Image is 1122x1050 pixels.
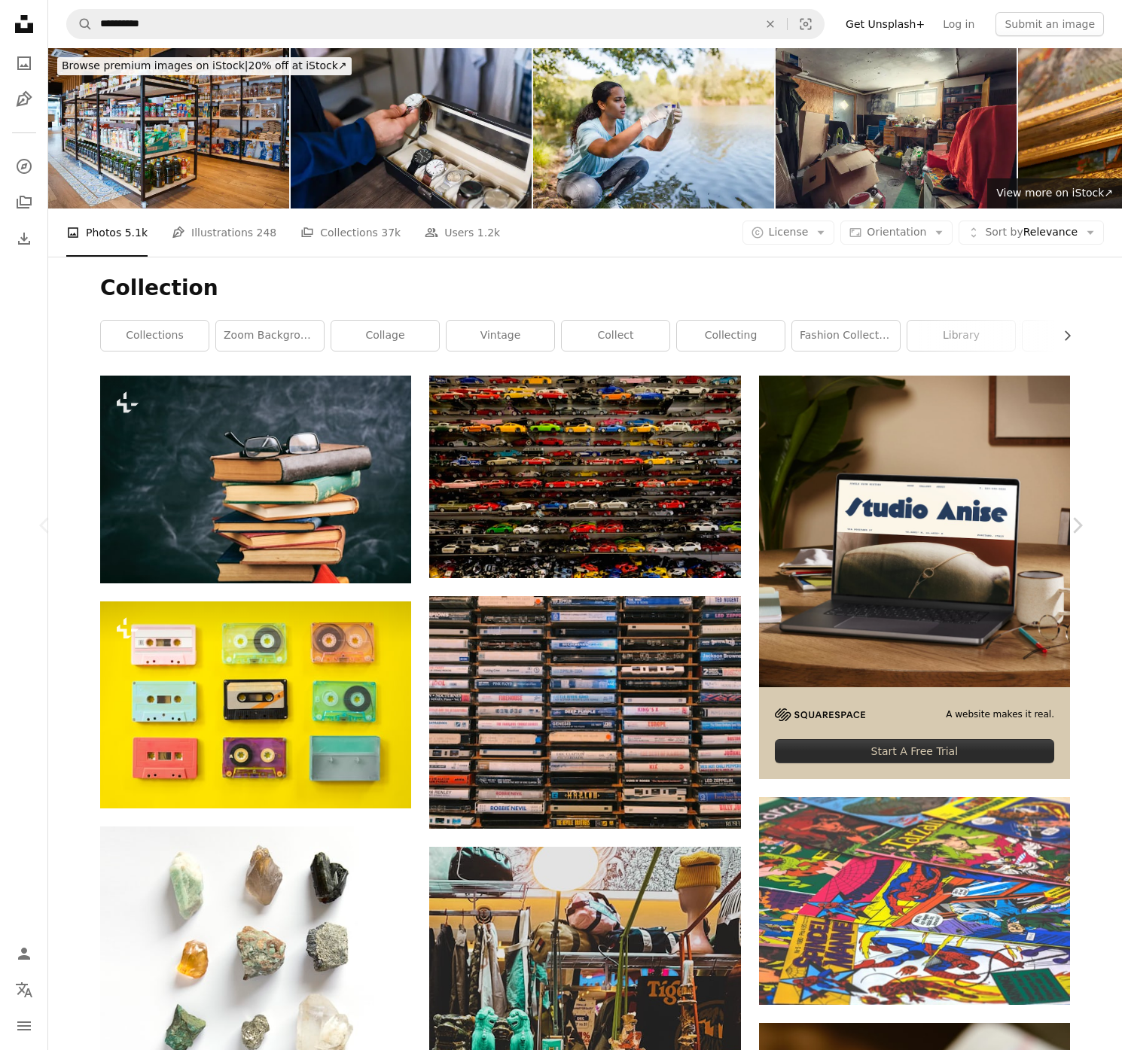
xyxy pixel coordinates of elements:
span: View more on iStock ↗ [996,187,1113,199]
span: Orientation [867,226,926,238]
a: Collections [9,187,39,218]
img: die-cast car collection on rack [429,376,740,578]
button: Sort byRelevance [959,221,1104,245]
a: vintage [447,321,554,351]
a: Next [1032,453,1122,598]
a: A website makes it real.Start A Free Trial [759,376,1070,779]
span: Sort by [985,226,1023,238]
a: fashion collection [792,321,900,351]
a: collections [101,321,209,351]
button: Search Unsplash [67,10,93,38]
span: Relevance [985,225,1078,240]
img: Man selects a wristwatch from his collection to wear [291,48,532,208]
span: 37k [381,224,401,241]
a: Browse premium images on iStock|20% off at iStock↗ [48,48,361,84]
h1: Collection [100,275,1070,302]
button: Language [9,975,39,1005]
button: Clear [754,10,787,38]
span: A website makes it real. [946,708,1054,721]
a: library [907,321,1015,351]
a: collect [562,321,669,351]
button: License [742,221,835,245]
span: 20% off at iStock ↗ [62,59,347,72]
a: View more on iStock↗ [987,178,1122,208]
button: Orientation [840,221,953,245]
img: blue yellow and red abstract painting [759,797,1070,1004]
img: Young Woman Collecting Water Samples for Environmental Conservation [533,48,774,208]
a: Illustrations 248 [172,208,276,257]
span: 1.2k [477,224,500,241]
img: pile of assorted-title case lot [429,596,740,829]
img: file-1705123271268-c3eaf6a79b21image [759,376,1070,686]
a: Get Unsplash+ [837,12,934,36]
button: scroll list to the right [1053,321,1070,351]
button: Visual search [788,10,824,38]
a: collecting [677,321,785,351]
a: Users 1.2k [425,208,500,257]
a: collage [331,321,439,351]
img: file-1705255347840-230a6ab5bca9image [775,708,865,721]
a: Photos [9,48,39,78]
div: Start A Free Trial [775,739,1054,763]
a: Collections 37k [300,208,401,257]
button: Submit an image [995,12,1104,36]
a: die-cast car collection on rack [429,470,740,483]
a: Set of vintage tape cassette recorder on yellow background, flat lay, top view. retro technology [100,698,411,711]
a: Log in / Sign up [9,939,39,969]
img: Set of vintage tape cassette recorder on yellow background, flat lay, top view. retro technology [100,601,411,808]
a: Log in [934,12,983,36]
form: Find visuals sitewide [66,9,825,39]
img: Rack with various merchandise on display in store [48,48,289,208]
img: Education concept. Old books and eye glasses on blackboard background [100,376,411,583]
button: Menu [9,1011,39,1041]
a: zoom background [216,321,324,351]
a: pile of assorted-title case lot [429,705,740,719]
span: Browse premium images on iStock | [62,59,248,72]
img: Basement in disorder [776,48,1017,208]
a: Download History [9,224,39,254]
a: Illustrations [9,84,39,114]
a: Education concept. Old books and eye glasses on blackboard background [100,472,411,485]
a: blue yellow and red abstract painting [759,893,1070,907]
span: License [769,226,809,238]
a: Explore [9,151,39,181]
span: 248 [257,224,277,241]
